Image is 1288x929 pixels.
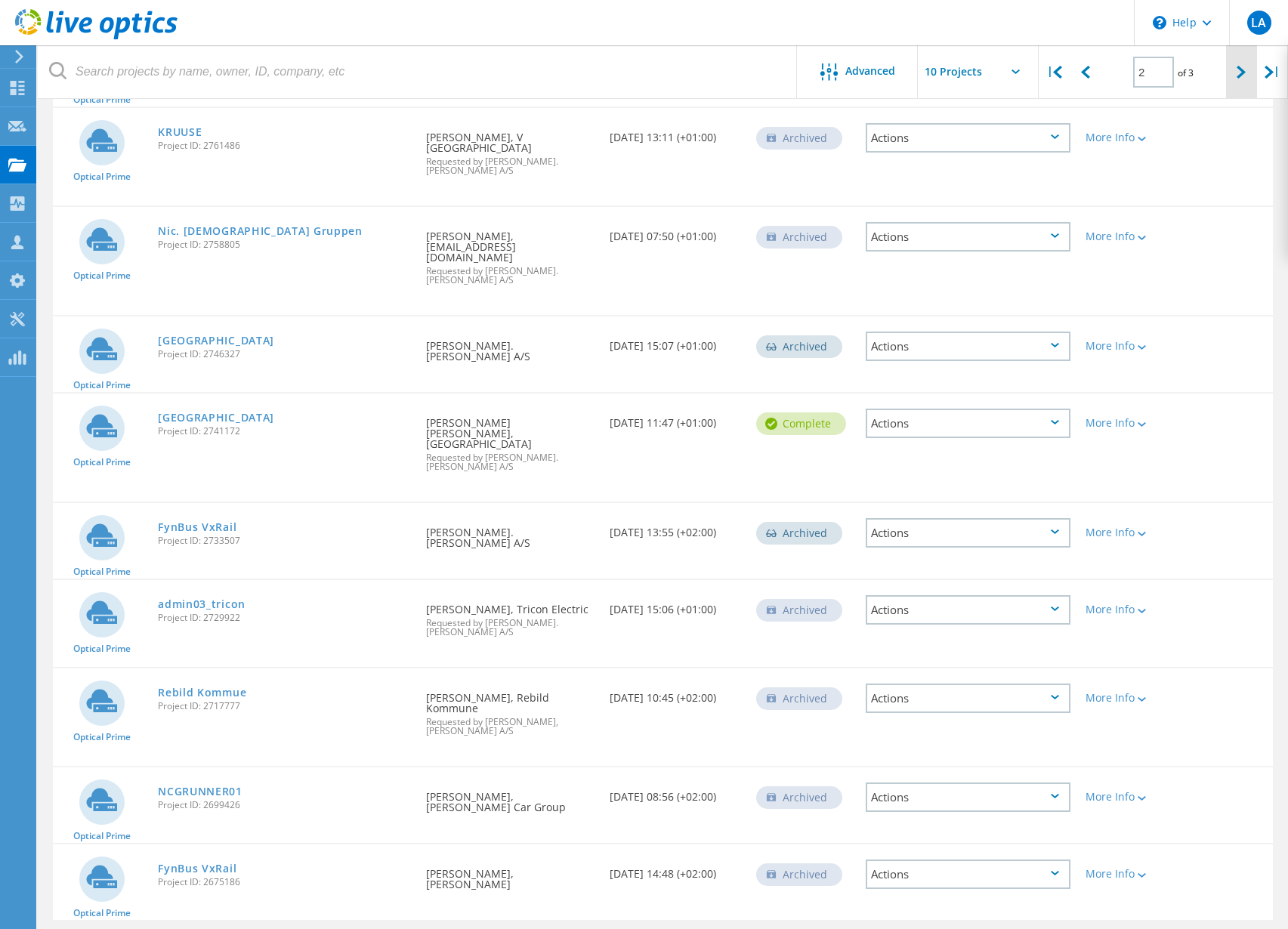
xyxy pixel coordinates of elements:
[426,619,594,637] span: Requested by [PERSON_NAME].[PERSON_NAME] A/S
[756,226,842,248] div: Archived
[158,522,236,532] a: FynBus VxRail
[419,844,601,905] div: [PERSON_NAME], [PERSON_NAME]
[426,453,594,471] span: Requested by [PERSON_NAME].[PERSON_NAME] A/S
[158,335,274,346] a: [GEOGRAPHIC_DATA]
[602,844,749,894] div: [DATE] 14:48 (+02:00)
[158,536,411,545] span: Project ID: 2733507
[1153,16,1166,29] svg: \n
[1039,45,1070,99] div: |
[1251,17,1266,29] span: LA
[73,172,131,181] span: Optical Prime
[419,503,601,563] div: [PERSON_NAME].[PERSON_NAME] A/S
[158,240,411,249] span: Project ID: 2758805
[158,786,242,797] a: NCGRUNNER01
[756,335,842,358] div: Archived
[158,801,411,810] span: Project ID: 2699426
[1086,693,1168,703] div: More Info
[73,644,131,653] span: Optical Prime
[426,157,594,175] span: Requested by [PERSON_NAME].[PERSON_NAME] A/S
[38,45,798,98] input: Search projects by name, owner, ID, company, etc
[866,409,1070,438] div: Actions
[756,412,846,435] div: Complete
[158,350,411,359] span: Project ID: 2746327
[419,316,601,377] div: [PERSON_NAME].[PERSON_NAME] A/S
[866,518,1070,548] div: Actions
[15,32,178,42] a: Live Optics Dashboard
[419,668,601,751] div: [PERSON_NAME], Rebild Kommune
[1086,418,1168,428] div: More Info
[756,786,842,809] div: Archived
[73,458,131,467] span: Optical Prime
[419,580,601,652] div: [PERSON_NAME], Tricon Electric
[1086,604,1168,615] div: More Info
[1086,231,1168,242] div: More Info
[73,733,131,742] span: Optical Prime
[73,567,131,576] span: Optical Prime
[866,860,1070,889] div: Actions
[158,863,236,874] a: FynBus VxRail
[845,66,895,76] span: Advanced
[419,394,601,486] div: [PERSON_NAME] [PERSON_NAME], [GEOGRAPHIC_DATA]
[73,95,131,104] span: Optical Prime
[419,207,601,300] div: [PERSON_NAME], [EMAIL_ADDRESS][DOMAIN_NAME]
[866,123,1070,153] div: Actions
[1257,45,1288,99] div: |
[866,782,1070,812] div: Actions
[756,599,842,622] div: Archived
[426,267,594,285] span: Requested by [PERSON_NAME].[PERSON_NAME] A/S
[158,613,411,622] span: Project ID: 2729922
[1086,792,1168,802] div: More Info
[756,127,842,150] div: Archived
[1178,66,1194,79] span: of 3
[158,141,411,150] span: Project ID: 2761486
[602,108,749,158] div: [DATE] 13:11 (+01:00)
[158,427,411,436] span: Project ID: 2741172
[1086,527,1168,538] div: More Info
[158,412,274,423] a: [GEOGRAPHIC_DATA]
[866,222,1070,252] div: Actions
[73,271,131,280] span: Optical Prime
[866,332,1070,361] div: Actions
[756,687,842,710] div: Archived
[602,767,749,817] div: [DATE] 08:56 (+02:00)
[158,878,411,887] span: Project ID: 2675186
[158,702,411,711] span: Project ID: 2717777
[866,684,1070,713] div: Actions
[602,316,749,366] div: [DATE] 15:07 (+01:00)
[602,580,749,630] div: [DATE] 15:06 (+01:00)
[158,599,246,610] a: admin03_tricon
[602,394,749,443] div: [DATE] 11:47 (+01:00)
[419,108,601,190] div: [PERSON_NAME], V [GEOGRAPHIC_DATA]
[158,687,246,698] a: Rebild Kommue
[73,909,131,918] span: Optical Prime
[426,718,594,736] span: Requested by [PERSON_NAME], [PERSON_NAME] A/S
[1086,132,1168,143] div: More Info
[158,226,363,236] a: Nic. [DEMOGRAPHIC_DATA] Gruppen
[158,127,202,137] a: KRUUSE
[756,522,842,545] div: Archived
[602,668,749,718] div: [DATE] 10:45 (+02:00)
[1086,341,1168,351] div: More Info
[602,503,749,553] div: [DATE] 13:55 (+02:00)
[602,207,749,257] div: [DATE] 07:50 (+01:00)
[866,595,1070,625] div: Actions
[419,767,601,828] div: [PERSON_NAME], [PERSON_NAME] Car Group
[1086,869,1168,879] div: More Info
[756,863,842,886] div: Archived
[73,832,131,841] span: Optical Prime
[73,381,131,390] span: Optical Prime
